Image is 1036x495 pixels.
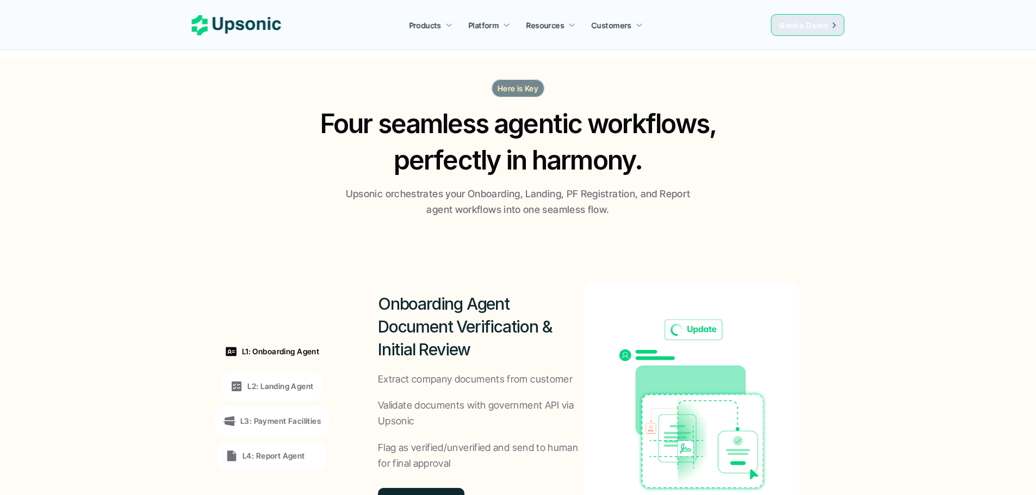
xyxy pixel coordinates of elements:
[498,83,539,94] p: Here is Key
[780,21,828,30] span: Book a Demo
[378,292,584,361] h2: Onboarding Agent Document Verification & Initial Review
[409,20,441,31] p: Products
[378,398,584,429] p: Validate documents with government API via Upsonic
[309,105,727,178] h2: Four seamless agentic workflows, perfectly in harmony.
[242,346,319,357] p: L1: Onboarding Agent
[468,20,499,31] p: Platform
[243,450,305,461] p: L4: Report Agent
[247,380,313,392] p: L2: Landing Agent
[342,186,695,218] p: Upsonic orchestrates your Onboarding, Landing, PF Registration, and Report agent workflows into o...
[592,20,632,31] p: Customers
[526,20,564,31] p: Resources
[771,14,845,36] a: Book a Demo
[378,440,584,472] p: Flag as verified/unverified and send to human for final approval
[378,372,573,387] p: Extract company documents from customer
[240,415,321,427] p: L3: Payment Facilities
[402,15,459,35] a: Products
